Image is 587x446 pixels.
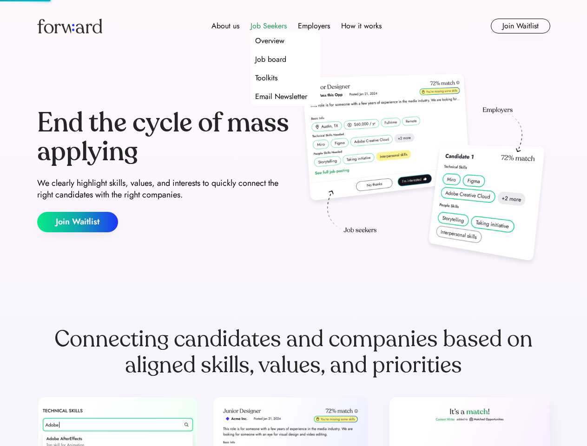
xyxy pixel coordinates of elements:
[251,20,287,32] div: Job Seekers
[37,212,118,232] button: Join Waitlist
[298,20,330,32] div: Employers
[37,109,290,166] div: End the cycle of mass applying
[341,20,382,32] div: How it works
[255,72,277,84] div: Toolkits
[491,19,550,33] button: Join Waitlist
[37,19,102,33] img: Forward logo
[37,177,290,201] div: We clearly highlight skills, values, and interests to quickly connect the right candidates with t...
[297,71,550,270] img: hero-image.png
[255,91,307,102] div: Email Newsletter
[211,20,239,32] div: About us
[255,35,284,46] div: Overview
[37,326,550,378] div: Connecting candidates and companies based on aligned skills, values, and priorities
[255,54,286,65] div: Job board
